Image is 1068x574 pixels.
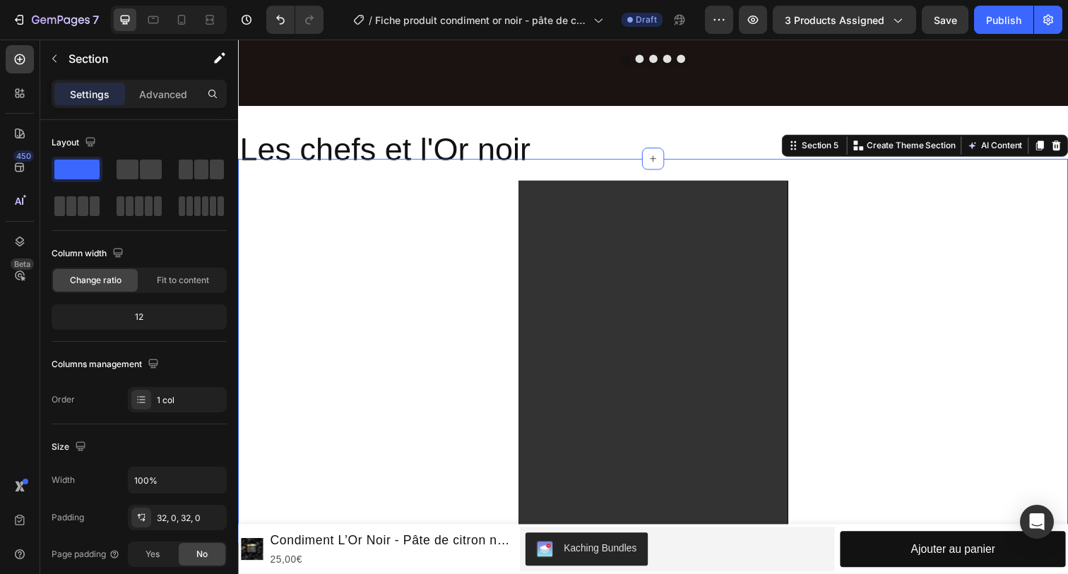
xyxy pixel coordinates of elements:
span: / [369,13,372,28]
div: Width [52,474,75,486]
div: 1 col [157,394,223,407]
button: Ajouter au panier [615,502,845,539]
div: 32, 0, 32, 0 [157,512,223,525]
button: Dot [391,16,400,24]
div: Page padding [52,548,120,561]
div: Publish [986,13,1021,28]
iframe: Design area [238,40,1068,574]
span: Fit to content [157,274,209,287]
div: Undo/Redo [266,6,324,34]
button: Save [922,6,968,34]
div: Column width [52,244,126,263]
div: Columns management [52,355,162,374]
p: Settings [70,87,109,102]
button: Dot [448,16,456,24]
div: Padding [52,511,84,524]
p: 7 [93,11,99,28]
span: No [196,548,208,561]
div: Open Intercom Messenger [1020,505,1054,539]
p: Create Theme Section [642,102,732,114]
span: Save [934,14,957,26]
button: Dot [434,16,442,24]
span: 3 products assigned [785,13,884,28]
span: Fiche produit condiment or noir - pâte de citron noir [375,13,588,28]
div: 25,00€ [31,522,282,540]
button: Publish [974,6,1033,34]
button: Dot [405,16,414,24]
button: Kaching Bundles [293,503,418,537]
div: Section 5 [573,102,616,114]
button: Dot [420,16,428,24]
p: Advanced [139,87,187,102]
div: 450 [13,150,34,162]
button: AI Content [742,100,804,116]
img: KachingBundles.png [304,512,321,529]
div: Size [52,438,89,457]
div: Ajouter au panier [687,510,773,531]
button: 7 [6,6,105,34]
input: Auto [129,467,226,493]
p: Section [69,50,184,67]
div: Order [52,393,75,406]
button: 3 products assigned [773,6,916,34]
span: Draft [636,13,657,26]
div: Beta [11,258,34,270]
span: Yes [146,548,160,561]
div: Kaching Bundles [333,512,407,527]
div: Layout [52,133,99,153]
span: Change ratio [70,274,121,287]
div: 12 [54,307,224,327]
